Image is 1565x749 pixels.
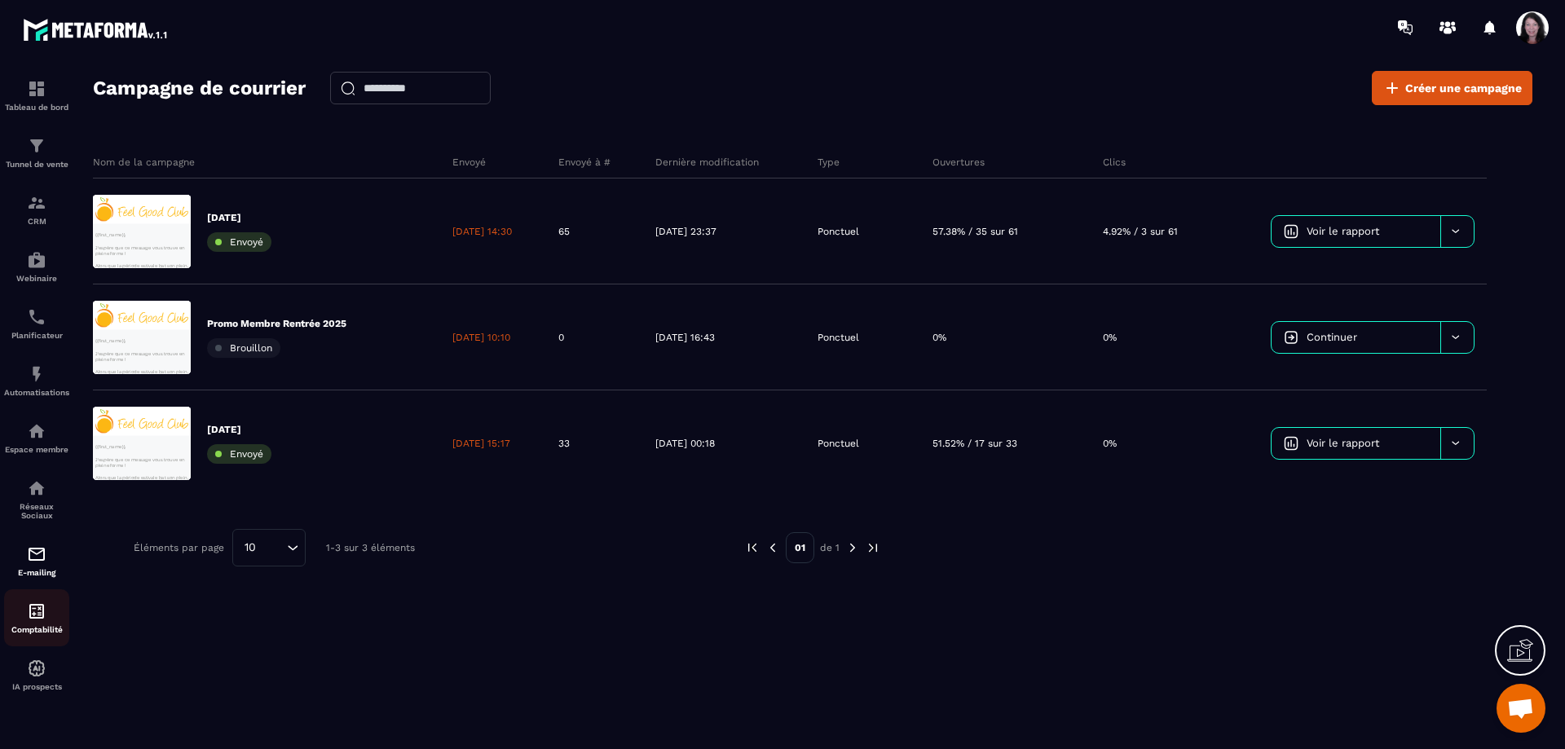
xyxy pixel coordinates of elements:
[932,225,1018,238] p: 57.38% / 35 sur 61
[745,540,760,555] img: prev
[27,307,46,327] img: scheduler
[207,423,271,436] p: [DATE]
[27,79,46,99] img: formation
[4,409,69,466] a: automationsautomationsEspace membre
[230,342,272,354] span: Brouillon
[230,236,263,248] span: Envoyé
[4,445,69,454] p: Espace membre
[655,437,715,450] p: [DATE] 00:18
[1284,436,1298,451] img: icon
[1103,156,1126,169] p: Clics
[818,437,859,450] p: Ponctuel
[558,331,564,344] p: 0
[27,364,46,384] img: automations
[4,103,69,112] p: Tableau de bord
[820,541,840,554] p: de 1
[4,352,69,409] a: automationsautomationsAutomatisations
[1284,330,1298,345] img: icon
[1405,80,1522,96] span: Créer une campagne
[4,160,69,169] p: Tunnel de vente
[8,166,318,207] p: J'espère que ce message vous trouve en pleine forme !
[558,156,611,169] p: Envoyé à #
[8,125,318,145] p: {{first_name}},
[4,67,69,124] a: formationformationTableau de bord
[232,529,306,566] div: Search for option
[326,542,415,553] p: 1-3 sur 3 éléments
[207,317,346,330] p: Promo Membre Rentrée 2025
[1307,331,1357,343] span: Continuer
[818,225,859,238] p: Ponctuel
[818,156,840,169] p: Type
[4,331,69,340] p: Planificateur
[4,295,69,352] a: schedulerschedulerPlanificateur
[4,589,69,646] a: accountantaccountantComptabilité
[1272,322,1440,353] a: Continuer
[655,156,759,169] p: Dernière modification
[27,136,46,156] img: formation
[932,156,985,169] p: Ouvertures
[27,659,46,678] img: automations
[4,274,69,283] p: Webinaire
[845,540,860,555] img: next
[8,207,318,310] p: Alors que la période estivale bat son plein, je tenais à vous souhaiter d'excellentes vacances re...
[1103,437,1117,450] p: 0%
[1307,225,1379,237] span: Voir le rapport
[932,331,946,344] p: 0%
[655,331,715,344] p: [DATE] 16:43
[27,478,46,498] img: social-network
[4,682,69,691] p: IA prospects
[207,211,271,224] p: [DATE]
[765,540,780,555] img: prev
[4,388,69,397] p: Automatisations
[866,540,880,555] img: next
[452,331,510,344] p: [DATE] 10:10
[262,539,283,557] input: Search for option
[93,72,306,104] h2: Campagne de courrier
[1103,225,1178,238] p: 4.92% / 3 sur 61
[932,437,1017,450] p: 51.52% / 17 sur 33
[1497,684,1545,733] a: Ouvrir le chat
[558,437,570,450] p: 33
[23,15,170,44] img: logo
[134,542,224,553] p: Éléments par page
[452,156,486,169] p: Envoyé
[558,225,570,238] p: 65
[4,502,69,520] p: Réseaux Sociaux
[4,238,69,295] a: automationsautomationsWebinaire
[1103,331,1117,344] p: 0%
[1372,71,1532,105] a: Créer une campagne
[1307,437,1379,449] span: Voir le rapport
[27,193,46,213] img: formation
[27,544,46,564] img: email
[4,124,69,181] a: formationformationTunnel de vente
[27,601,46,621] img: accountant
[4,217,69,226] p: CRM
[93,156,195,169] p: Nom de la campagne
[230,448,263,460] span: Envoyé
[655,225,716,238] p: [DATE] 23:37
[1284,224,1298,239] img: icon
[4,181,69,238] a: formationformationCRM
[1272,428,1440,459] a: Voir le rapport
[4,625,69,634] p: Comptabilité
[818,331,859,344] p: Ponctuel
[1272,216,1440,247] a: Voir le rapport
[239,539,262,557] span: 10
[4,568,69,577] p: E-mailing
[452,437,510,450] p: [DATE] 15:17
[27,421,46,441] img: automations
[786,532,814,563] p: 01
[4,532,69,589] a: emailemailE-mailing
[452,225,512,238] p: [DATE] 14:30
[27,250,46,270] img: automations
[4,466,69,532] a: social-networksocial-networkRéseaux Sociaux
